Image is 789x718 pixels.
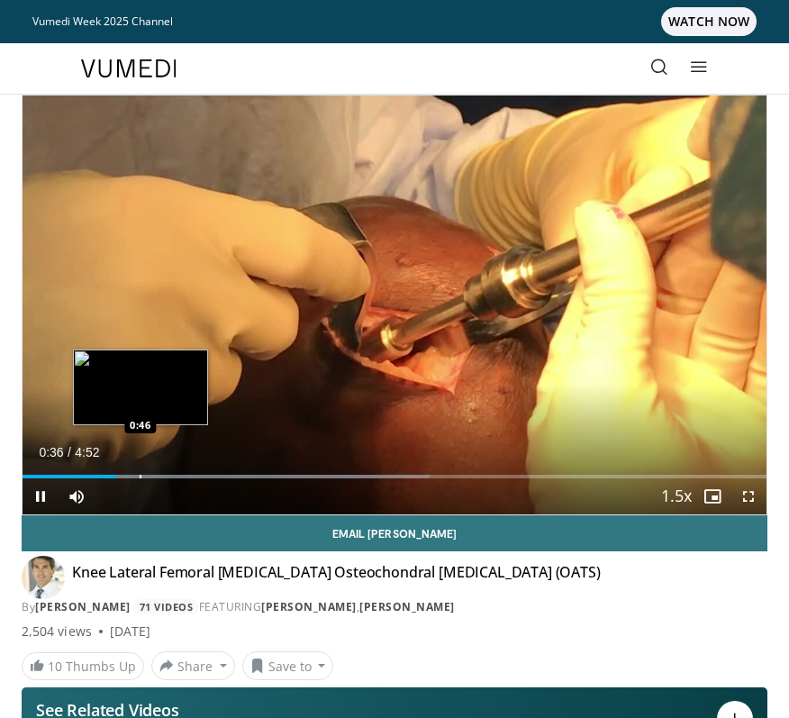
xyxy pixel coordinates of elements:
video-js: Video Player [23,95,766,514]
button: Playback Rate [658,478,694,514]
span: 10 [48,658,62,675]
button: Mute [59,478,95,514]
button: Share [151,651,235,680]
span: / [68,445,71,459]
a: 71 Videos [133,599,199,614]
span: 4:52 [75,445,99,459]
button: Fullscreen [730,478,766,514]
span: 2,504 views [22,623,92,641]
a: [PERSON_NAME] [359,599,455,614]
a: 10 Thumbs Up [22,652,144,680]
button: Pause [23,478,59,514]
span: WATCH NOW [661,7,757,36]
button: Save to [242,651,334,680]
div: Progress Bar [23,475,766,478]
img: image.jpeg [73,350,208,425]
a: [PERSON_NAME] [261,599,357,614]
a: Email [PERSON_NAME] [22,515,767,551]
div: [DATE] [110,623,150,641]
img: VuMedi Logo [81,59,177,77]
h4: Knee Lateral Femoral [MEDICAL_DATA] Osteochondral [MEDICAL_DATA] (OATS) [72,563,601,592]
img: Avatar [22,556,65,599]
span: 0:36 [39,445,63,459]
a: [PERSON_NAME] [35,599,131,614]
button: Enable picture-in-picture mode [694,478,730,514]
div: By FEATURING , [22,599,767,615]
a: Vumedi Week 2025 ChannelWATCH NOW [32,7,757,36]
